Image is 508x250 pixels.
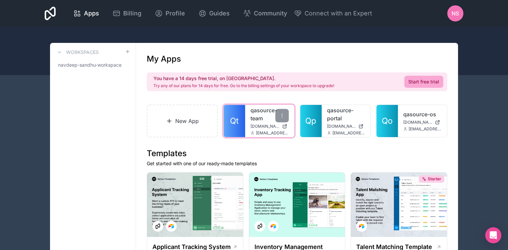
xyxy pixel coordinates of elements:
a: qasource-os [403,110,442,118]
h2: You have a 14 days free trial, on [GEOGRAPHIC_DATA]. [153,75,334,82]
span: [DOMAIN_NAME] [250,124,279,129]
span: [EMAIL_ADDRESS][DOMAIN_NAME] [409,126,442,132]
a: Guides [193,6,235,21]
span: [DOMAIN_NAME] [327,124,356,129]
span: Starter [428,176,441,182]
a: Profile [149,6,190,21]
span: Apps [84,9,99,18]
span: [EMAIL_ADDRESS][DOMAIN_NAME] [332,130,365,136]
span: Billing [123,9,141,18]
img: Airtable Logo [169,224,174,229]
span: Qt [230,116,239,126]
a: Apps [68,6,104,21]
button: Connect with an Expert [294,9,372,18]
span: [DOMAIN_NAME] [403,120,432,125]
p: Try any of our plans for 14 days for free. Go to the billing settings of your workspace to upgrade! [153,83,334,88]
a: Qt [224,105,245,137]
a: Qp [300,105,322,137]
a: Start free trial [404,76,443,88]
a: [DOMAIN_NAME] [327,124,365,129]
span: Qo [382,116,392,126]
span: nS [452,9,459,17]
img: Airtable Logo [359,224,364,229]
h3: Workspaces [66,49,99,56]
a: navdeep-sandhu-workspace [55,59,130,71]
a: qasource-team [250,106,289,122]
img: Airtable Logo [271,224,276,229]
a: Qo [376,105,398,137]
span: navdeep-sandhu-workspace [58,62,122,68]
a: Workspaces [55,48,99,56]
div: Open Intercom Messenger [485,227,501,243]
span: Connect with an Expert [305,9,372,18]
a: New App [147,105,218,137]
a: [DOMAIN_NAME] [250,124,289,129]
h1: Templates [147,148,447,159]
span: Profile [166,9,185,18]
span: Community [254,9,287,18]
a: Billing [107,6,147,21]
span: Qp [305,116,316,126]
span: Guides [209,9,230,18]
p: Get started with one of our ready-made templates [147,160,447,167]
h1: My Apps [147,54,181,64]
a: [DOMAIN_NAME] [403,120,442,125]
a: Community [238,6,292,21]
a: qasource-portal [327,106,365,122]
span: [EMAIL_ADDRESS][DOMAIN_NAME] [256,130,289,136]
